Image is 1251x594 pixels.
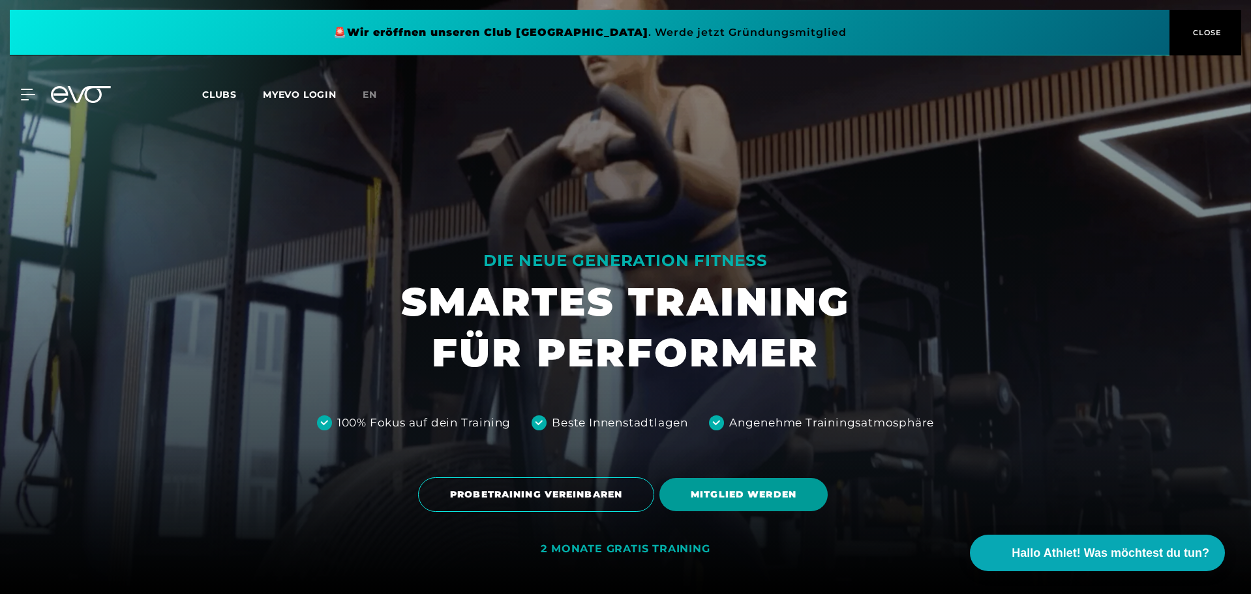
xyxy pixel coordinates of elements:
[970,535,1225,571] button: Hallo Athlet! Was möchtest du tun?
[659,468,833,521] a: MITGLIED WERDEN
[418,468,659,522] a: PROBETRAINING VEREINBAREN
[401,276,850,378] h1: SMARTES TRAINING FÜR PERFORMER
[450,488,622,501] span: PROBETRAINING VEREINBAREN
[401,250,850,271] div: DIE NEUE GENERATION FITNESS
[363,87,393,102] a: en
[202,89,237,100] span: Clubs
[363,89,377,100] span: en
[691,488,796,501] span: MITGLIED WERDEN
[541,542,710,556] div: 2 MONATE GRATIS TRAINING
[263,89,337,100] a: MYEVO LOGIN
[1169,10,1241,55] button: CLOSE
[337,415,511,432] div: 100% Fokus auf dein Training
[729,415,934,432] div: Angenehme Trainingsatmosphäre
[1190,27,1222,38] span: CLOSE
[1012,544,1209,562] span: Hallo Athlet! Was möchtest du tun?
[552,415,688,432] div: Beste Innenstadtlagen
[202,88,263,100] a: Clubs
